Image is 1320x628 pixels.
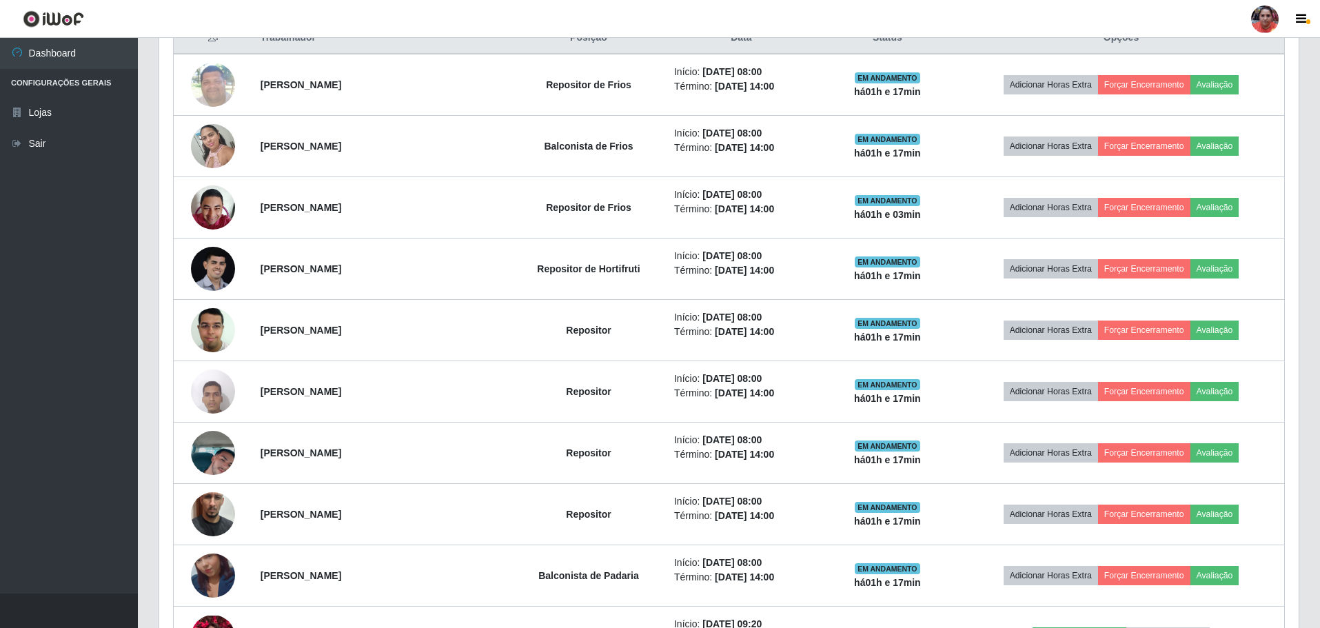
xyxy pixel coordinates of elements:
span: EM ANDAMENTO [855,563,920,574]
time: [DATE] 14:00 [715,142,774,153]
strong: [PERSON_NAME] [261,570,341,581]
strong: [PERSON_NAME] [261,79,341,90]
time: [DATE] 14:00 [715,203,774,214]
button: Forçar Encerramento [1098,75,1190,94]
strong: há 01 h e 17 min [854,148,921,159]
li: Término: [674,141,809,155]
strong: [PERSON_NAME] [261,325,341,336]
img: 1746972058547.jpeg [191,362,235,421]
img: 1602822418188.jpeg [191,301,235,359]
img: 1702328329487.jpeg [191,117,235,175]
strong: [PERSON_NAME] [261,447,341,458]
img: 1752945787017.jpeg [191,475,235,554]
time: [DATE] 08:00 [702,434,762,445]
li: Início: [674,310,809,325]
img: CoreUI Logo [23,10,84,28]
time: [DATE] 08:00 [702,189,762,200]
button: Avaliação [1190,382,1239,401]
button: Forçar Encerramento [1098,259,1190,278]
strong: Repositor [566,447,611,458]
strong: [PERSON_NAME] [261,202,341,213]
button: Avaliação [1190,505,1239,524]
time: [DATE] 08:00 [702,373,762,384]
img: 1650455423616.jpeg [191,178,235,236]
li: Início: [674,433,809,447]
span: EM ANDAMENTO [855,318,920,329]
button: Forçar Encerramento [1098,136,1190,156]
span: EM ANDAMENTO [855,502,920,513]
li: Término: [674,325,809,339]
span: EM ANDAMENTO [855,134,920,145]
strong: há 01 h e 17 min [854,393,921,404]
strong: [PERSON_NAME] [261,509,341,520]
time: [DATE] 14:00 [715,387,774,398]
time: [DATE] 08:00 [702,557,762,568]
li: Término: [674,79,809,94]
li: Término: [674,202,809,216]
strong: há 01 h e 17 min [854,86,921,97]
li: Término: [674,447,809,462]
strong: há 01 h e 17 min [854,270,921,281]
strong: Repositor de Hortifruti [537,263,640,274]
strong: Balconista de Frios [544,141,633,152]
button: Adicionar Horas Extra [1004,382,1098,401]
button: Avaliação [1190,136,1239,156]
button: Avaliação [1190,321,1239,340]
img: 1739020193374.jpeg [191,536,235,615]
li: Término: [674,509,809,523]
span: EM ANDAMENTO [855,72,920,83]
li: Início: [674,556,809,570]
strong: há 01 h e 17 min [854,577,921,588]
time: [DATE] 14:00 [715,81,774,92]
time: [DATE] 14:00 [715,449,774,460]
time: [DATE] 08:00 [702,250,762,261]
time: [DATE] 08:00 [702,128,762,139]
time: [DATE] 14:00 [715,265,774,276]
img: 1754654959854.jpeg [191,247,235,291]
li: Início: [674,372,809,386]
button: Forçar Encerramento [1098,443,1190,463]
time: [DATE] 14:00 [715,510,774,521]
strong: Repositor [566,509,611,520]
li: Término: [674,263,809,278]
img: 1697490161329.jpeg [191,55,235,114]
strong: Repositor [566,325,611,336]
strong: [PERSON_NAME] [261,141,341,152]
button: Adicionar Horas Extra [1004,259,1098,278]
time: [DATE] 08:00 [702,312,762,323]
span: EM ANDAMENTO [855,256,920,267]
button: Avaliação [1190,198,1239,217]
button: Adicionar Horas Extra [1004,566,1098,585]
li: Início: [674,188,809,202]
button: Adicionar Horas Extra [1004,136,1098,156]
button: Forçar Encerramento [1098,382,1190,401]
li: Término: [674,386,809,401]
button: Adicionar Horas Extra [1004,75,1098,94]
strong: há 01 h e 17 min [854,454,921,465]
strong: Repositor de Frios [546,202,631,213]
li: Início: [674,249,809,263]
strong: [PERSON_NAME] [261,386,341,397]
strong: Repositor [566,386,611,397]
time: [DATE] 14:00 [715,326,774,337]
time: [DATE] 08:00 [702,496,762,507]
span: EM ANDAMENTO [855,195,920,206]
strong: há 01 h e 03 min [854,209,921,220]
li: Início: [674,65,809,79]
strong: Repositor de Frios [546,79,631,90]
button: Avaliação [1190,443,1239,463]
button: Forçar Encerramento [1098,198,1190,217]
button: Adicionar Horas Extra [1004,321,1098,340]
img: 1747688912363.jpeg [191,414,235,492]
strong: [PERSON_NAME] [261,263,341,274]
span: EM ANDAMENTO [855,379,920,390]
time: [DATE] 14:00 [715,571,774,583]
li: Início: [674,494,809,509]
button: Avaliação [1190,259,1239,278]
button: Avaliação [1190,75,1239,94]
strong: há 01 h e 17 min [854,332,921,343]
strong: Balconista de Padaria [538,570,639,581]
button: Adicionar Horas Extra [1004,505,1098,524]
button: Forçar Encerramento [1098,505,1190,524]
button: Avaliação [1190,566,1239,585]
